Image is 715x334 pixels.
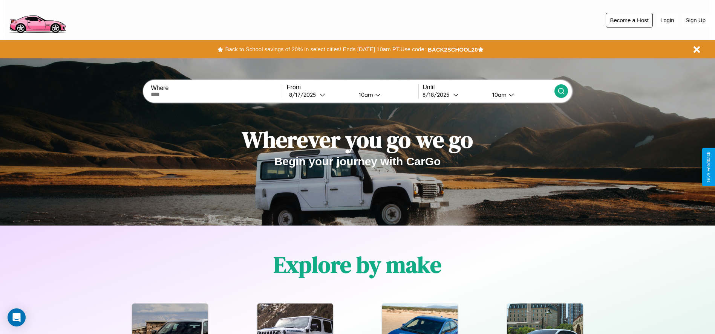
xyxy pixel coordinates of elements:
[423,84,554,91] label: Until
[706,152,711,182] div: Give Feedback
[8,308,26,326] div: Open Intercom Messenger
[657,13,678,27] button: Login
[353,91,419,99] button: 10am
[355,91,375,98] div: 10am
[488,91,508,98] div: 10am
[287,84,418,91] label: From
[682,13,709,27] button: Sign Up
[287,91,353,99] button: 8/17/2025
[274,249,441,280] h1: Explore by make
[428,46,478,53] b: BACK2SCHOOL20
[289,91,320,98] div: 8 / 17 / 2025
[423,91,453,98] div: 8 / 18 / 2025
[151,85,282,92] label: Where
[486,91,554,99] button: 10am
[6,4,69,35] img: logo
[223,44,427,55] button: Back to School savings of 20% in select cities! Ends [DATE] 10am PT.Use code:
[606,13,653,27] button: Become a Host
